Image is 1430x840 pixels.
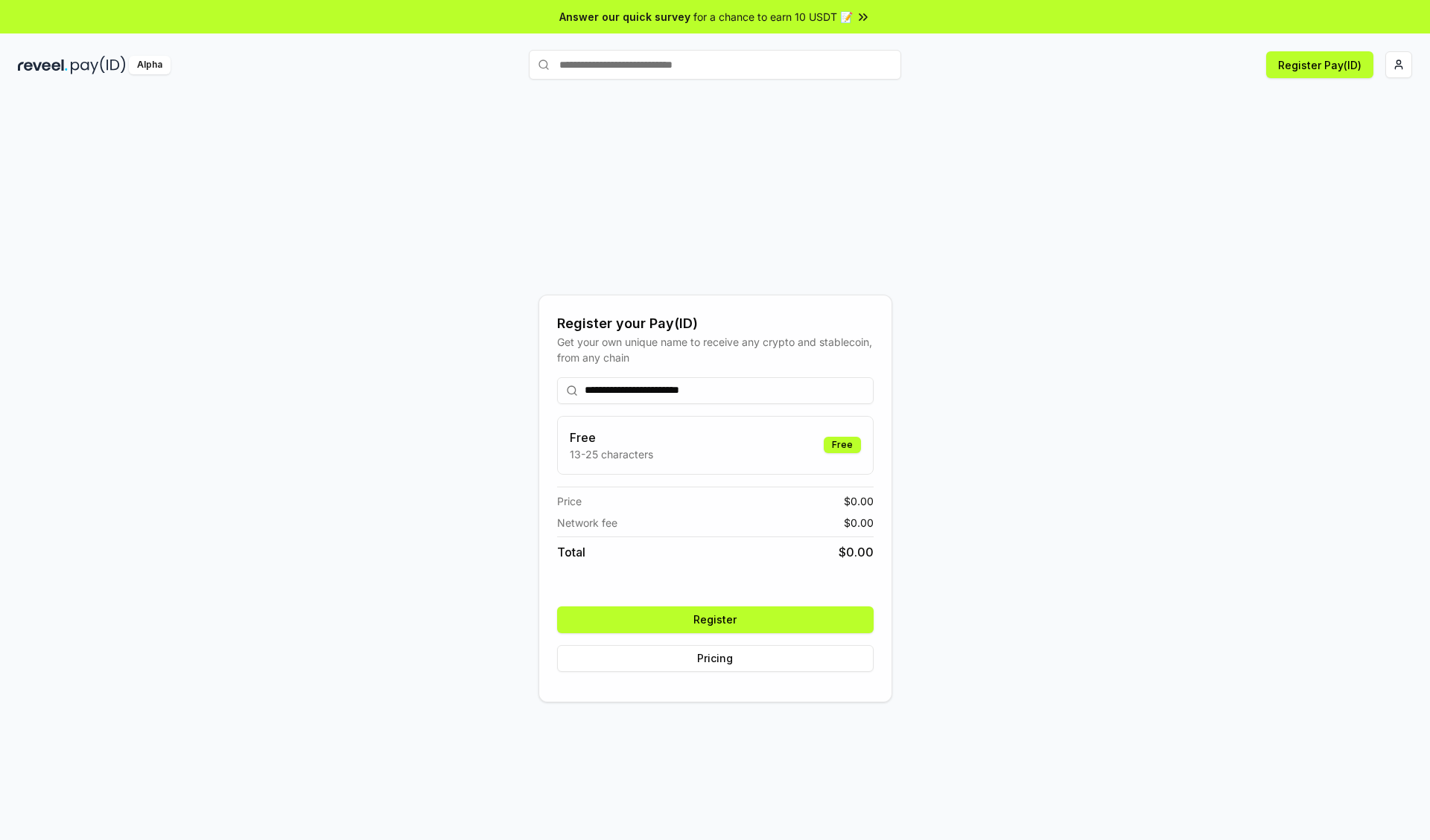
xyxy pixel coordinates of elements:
[844,493,874,509] span: $ 0.00
[844,515,874,530] span: $ 0.00
[693,9,853,25] span: for a chance to earn 10 USDT 📝
[71,56,126,74] img: pay_id
[557,493,582,509] span: Price
[557,543,585,561] span: Total
[18,56,68,74] img: reveel_dark
[129,56,171,74] div: Alpha
[557,334,874,365] div: Get your own unique name to receive any crypto and stablecoin, from any chain
[557,645,874,672] button: Pricing
[1266,51,1373,78] button: Register Pay(ID)
[570,446,653,462] p: 13-25 characters
[824,437,861,453] div: Free
[570,429,653,446] h3: Free
[839,543,874,561] span: $ 0.00
[557,606,874,633] button: Register
[557,313,874,334] div: Register your Pay(ID)
[557,515,617,530] span: Network fee
[559,9,690,25] span: Answer our quick survey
